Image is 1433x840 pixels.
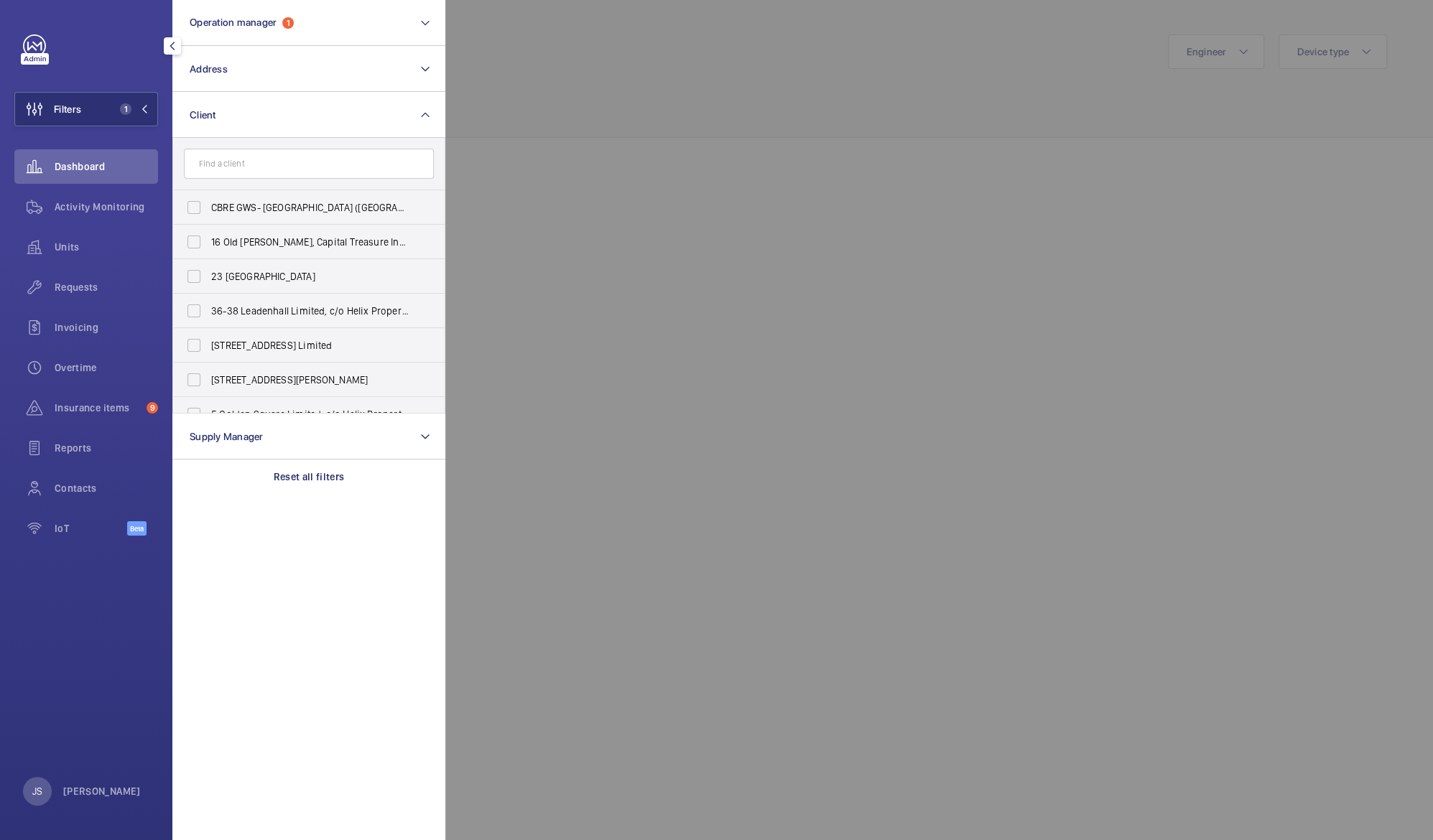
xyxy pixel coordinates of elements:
[55,159,158,174] span: Dashboard
[147,402,158,414] span: 9
[55,401,141,415] span: Insurance items
[55,320,158,335] span: Invoicing
[120,103,131,115] span: 1
[55,481,158,495] span: Contacts
[55,360,158,375] span: Overtime
[127,521,147,536] span: Beta
[14,92,158,126] button: Filters1
[55,280,158,294] span: Requests
[63,784,141,798] p: [PERSON_NAME]
[54,102,81,116] span: Filters
[55,521,127,536] span: IoT
[55,240,158,254] span: Units
[32,784,42,798] p: JS
[55,200,158,214] span: Activity Monitoring
[55,441,158,455] span: Reports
